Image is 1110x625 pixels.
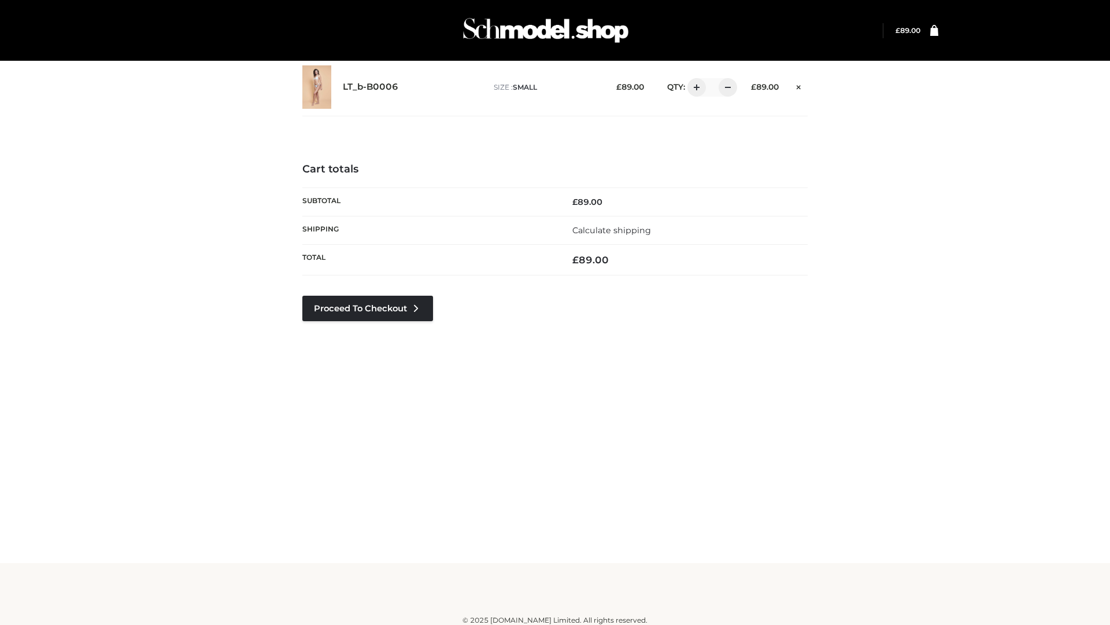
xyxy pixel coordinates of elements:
span: £ [572,197,578,207]
h4: Cart totals [302,163,808,176]
th: Total [302,245,555,275]
th: Subtotal [302,187,555,216]
th: Shipping [302,216,555,244]
a: Remove this item [790,78,808,93]
bdi: 89.00 [572,197,602,207]
bdi: 89.00 [896,26,920,35]
span: £ [896,26,900,35]
bdi: 89.00 [751,82,779,91]
bdi: 89.00 [616,82,644,91]
span: £ [572,254,579,266]
a: £89.00 [896,26,920,35]
img: Schmodel Admin 964 [459,8,632,53]
a: Calculate shipping [572,225,651,236]
p: size : [494,82,598,93]
a: Proceed to Checkout [302,296,433,321]
a: LT_b-B0006 [343,82,398,93]
span: SMALL [513,83,537,91]
span: £ [751,82,756,91]
bdi: 89.00 [572,254,609,266]
span: £ [616,82,621,91]
div: QTY: [656,78,733,97]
